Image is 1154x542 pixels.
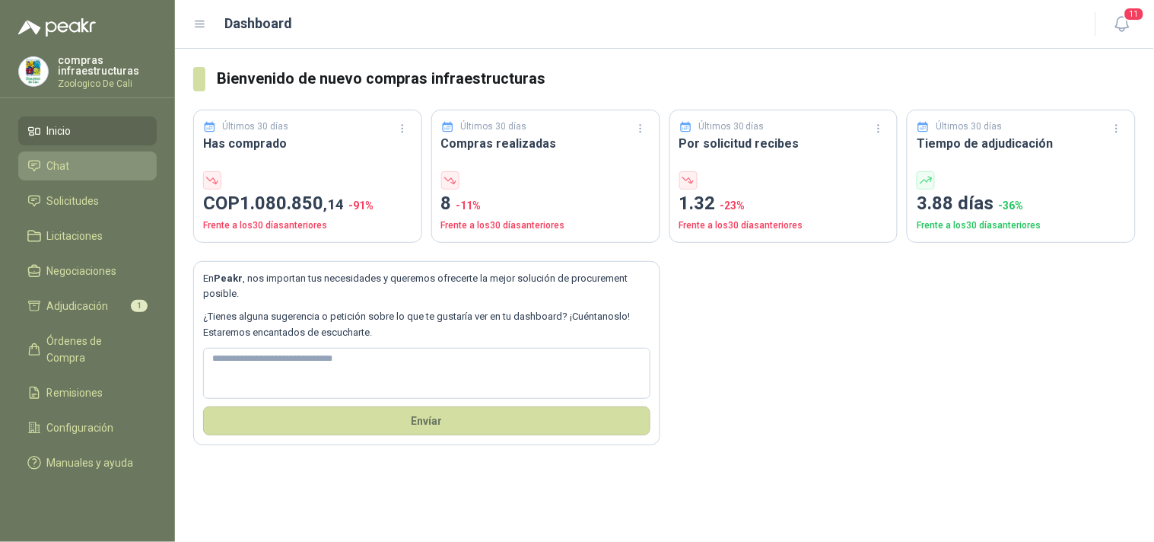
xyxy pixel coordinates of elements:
span: Chat [47,158,70,174]
button: 11 [1108,11,1136,38]
span: 1 [131,300,148,312]
h3: Por solicitud recibes [679,134,889,153]
p: ¿Tienes alguna sugerencia o petición sobre lo que te gustaría ver en tu dashboard? ¡Cuéntanoslo! ... [203,309,650,340]
h1: Dashboard [225,13,293,34]
p: Frente a los 30 días anteriores [203,218,412,233]
a: Negociaciones [18,257,157,285]
p: 1.32 [679,190,889,218]
p: Zoologico De Cali [58,79,157,88]
span: -36 % [998,199,1023,212]
span: Manuales y ayuda [47,454,134,471]
span: -23 % [720,199,745,212]
p: Frente a los 30 días anteriores [441,218,650,233]
h3: Compras realizadas [441,134,650,153]
a: Manuales y ayuda [18,448,157,477]
a: Órdenes de Compra [18,327,157,372]
h3: Has comprado [203,134,412,153]
p: 8 [441,190,650,218]
p: compras infraestructuras [58,55,157,76]
span: 1.080.850 [240,193,344,214]
button: Envíar [203,406,650,435]
span: Remisiones [47,384,103,401]
p: Frente a los 30 días anteriores [917,218,1126,233]
h3: Tiempo de adjudicación [917,134,1126,153]
span: ,14 [323,196,344,213]
p: Últimos 30 días [936,120,1003,134]
span: 11 [1124,7,1145,21]
span: Licitaciones [47,228,103,244]
a: Remisiones [18,378,157,407]
a: Licitaciones [18,222,157,250]
a: Chat [18,151,157,180]
span: -11 % [456,199,482,212]
p: Últimos 30 días [698,120,765,134]
a: Inicio [18,116,157,145]
p: Frente a los 30 días anteriores [679,218,889,233]
a: Configuración [18,413,157,442]
span: Adjudicación [47,298,109,314]
span: Configuración [47,419,114,436]
span: Inicio [47,123,72,139]
span: Órdenes de Compra [47,333,142,366]
p: Últimos 30 días [223,120,289,134]
a: Solicitudes [18,187,157,215]
span: Solicitudes [47,193,100,209]
img: Company Logo [19,57,48,86]
a: Adjudicación1 [18,292,157,320]
h3: Bienvenido de nuevo compras infraestructuras [218,67,1136,91]
p: En , nos importan tus necesidades y queremos ofrecerte la mejor solución de procurement posible. [203,271,650,302]
span: Negociaciones [47,263,117,279]
b: Peakr [214,273,243,284]
span: -91 % [348,199,374,212]
img: Logo peakr [18,18,96,37]
p: 3.88 días [917,190,1126,218]
p: COP [203,190,412,218]
p: Últimos 30 días [460,120,526,134]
